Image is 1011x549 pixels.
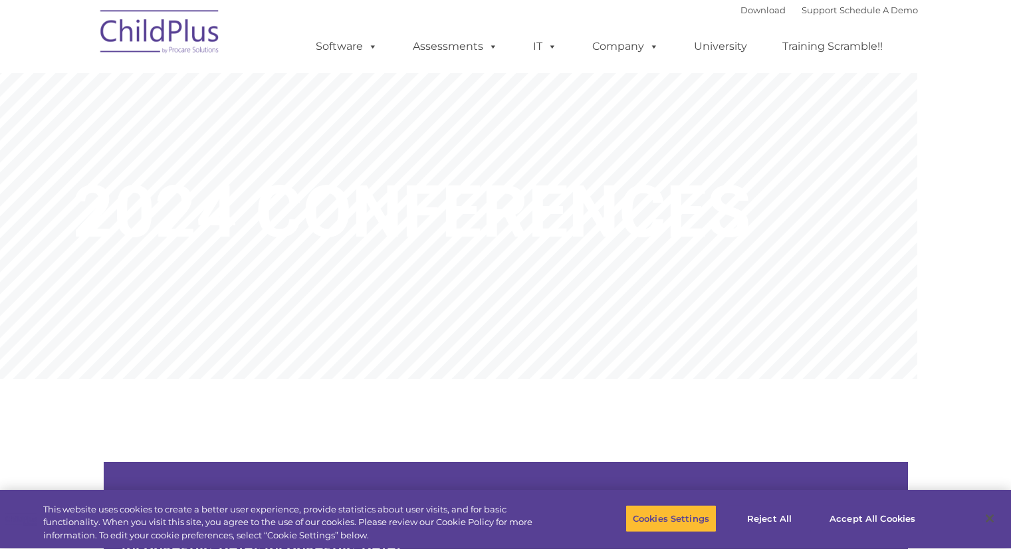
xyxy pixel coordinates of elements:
[740,5,918,15] font: |
[43,503,556,542] div: This website uses cookies to create a better user experience, provide statistics about user visit...
[975,504,1004,533] button: Close
[769,33,896,60] a: Training Scramble!!
[728,504,811,532] button: Reject All
[72,196,751,229] rs-layer: 2024 CONFERENCES
[740,5,786,15] a: Download
[302,33,391,60] a: Software
[579,33,672,60] a: Company
[94,1,227,67] img: ChildPlus by Procare Solutions
[520,33,570,60] a: IT
[625,504,717,532] button: Cookies Settings
[802,5,837,15] a: Support
[399,33,511,60] a: Assessments
[840,5,918,15] a: Schedule A Demo
[681,33,760,60] a: University
[822,504,923,532] button: Accept All Cookies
